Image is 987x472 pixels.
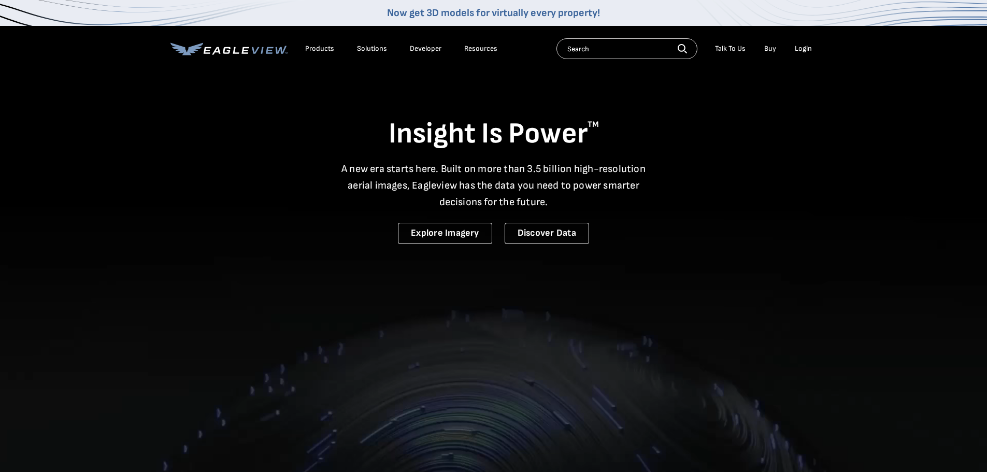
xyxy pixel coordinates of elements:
div: Resources [464,44,497,53]
div: Products [305,44,334,53]
sup: TM [588,120,599,130]
p: A new era starts here. Built on more than 3.5 billion high-resolution aerial images, Eagleview ha... [335,161,652,210]
input: Search [556,38,697,59]
a: Developer [410,44,441,53]
div: Solutions [357,44,387,53]
a: Now get 3D models for virtually every property! [387,7,600,19]
a: Explore Imagery [398,223,492,244]
a: Buy [764,44,776,53]
div: Talk To Us [715,44,746,53]
div: Login [795,44,812,53]
h1: Insight Is Power [170,116,817,152]
a: Discover Data [505,223,589,244]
